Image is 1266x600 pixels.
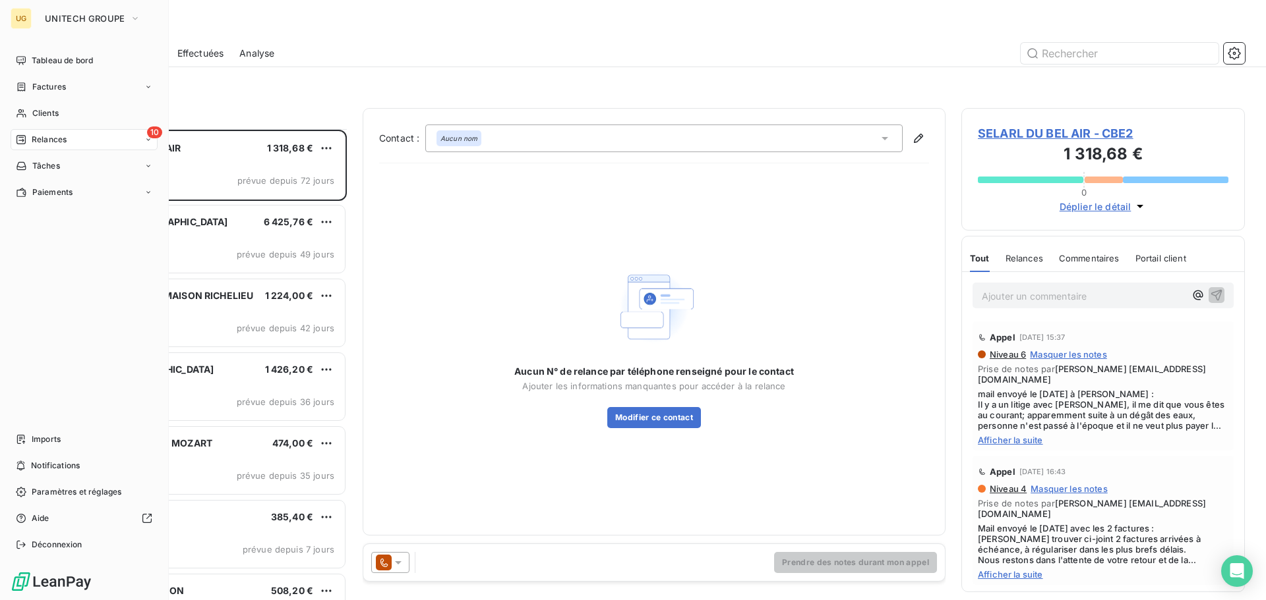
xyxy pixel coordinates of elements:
[237,175,334,186] span: prévue depuis 72 jours
[514,365,794,378] span: Aucun N° de relance par téléphone renseigné pour le contact
[237,470,334,481] span: prévue depuis 35 jours
[32,186,73,198] span: Paiements
[147,126,162,138] span: 10
[243,544,334,555] span: prévue depuis 7 jours
[988,483,1027,494] span: Niveau 4
[271,585,313,596] span: 508,20 €
[990,332,1015,342] span: Appel
[265,364,314,375] span: 1 426,20 €
[1031,483,1108,494] span: Masquer les notes
[970,253,990,263] span: Tout
[272,437,313,449] span: 474,00 €
[1019,333,1066,341] span: [DATE] 15:37
[32,160,60,172] span: Tâches
[1056,199,1151,214] button: Déplier le détail
[237,249,334,259] span: prévue depuis 49 jours
[1060,200,1131,213] span: Déplier le détail
[440,134,477,143] em: Aucun nom
[1081,187,1087,198] span: 0
[63,129,347,600] div: grid
[1221,555,1253,587] div: Open Intercom Messenger
[1030,349,1107,360] span: Masquer les notes
[177,47,224,60] span: Effectuées
[978,389,1228,431] span: mail envoyé le [DATE] à [PERSON_NAME] : Il y a un litige avec [PERSON_NAME], il me dit que vous ê...
[32,107,59,119] span: Clients
[978,142,1228,169] h3: 1 318,68 €
[32,81,66,93] span: Factures
[612,265,696,350] img: Empty state
[978,498,1206,519] span: [PERSON_NAME] [EMAIL_ADDRESS][DOMAIN_NAME]
[93,290,253,301] span: SAS RUEIL MALMAISON RICHELIEU
[978,569,1228,580] span: Afficher la suite
[1059,253,1120,263] span: Commentaires
[978,435,1228,445] span: Afficher la suite
[11,571,92,592] img: Logo LeanPay
[237,323,334,333] span: prévue depuis 42 jours
[774,552,937,573] button: Prendre des notes durant mon appel
[978,523,1228,565] span: Mail envoyé le [DATE] avec les 2 factures : [PERSON_NAME] trouver ci-joint 2 factures arrivées à ...
[265,290,314,301] span: 1 224,00 €
[978,498,1228,519] span: Prise de notes par
[264,216,314,227] span: 6 425,76 €
[11,8,32,29] div: UG
[32,55,93,67] span: Tableau de bord
[1135,253,1186,263] span: Portail client
[522,381,785,391] span: Ajouter les informations manquantes pour accéder à la relance
[978,364,1206,385] span: [PERSON_NAME] [EMAIL_ADDRESS][DOMAIN_NAME]
[31,460,80,472] span: Notifications
[1019,468,1066,476] span: [DATE] 16:43
[271,511,313,522] span: 385,40 €
[32,512,49,524] span: Aide
[32,433,61,445] span: Imports
[237,396,334,407] span: prévue depuis 36 jours
[267,142,314,153] span: 1 318,68 €
[978,124,1228,142] span: SELARL DU BEL AIR - CBE2
[1021,43,1219,64] input: Rechercher
[239,47,274,60] span: Analyse
[988,349,1026,360] span: Niveau 6
[32,539,82,551] span: Déconnexion
[11,508,158,529] a: Aide
[978,364,1228,385] span: Prise de notes par
[32,486,121,498] span: Paramètres et réglages
[32,134,67,146] span: Relances
[1006,253,1043,263] span: Relances
[379,132,425,145] label: Contact :
[607,407,701,428] button: Modifier ce contact
[990,466,1015,477] span: Appel
[45,13,125,24] span: UNITECH GROUPE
